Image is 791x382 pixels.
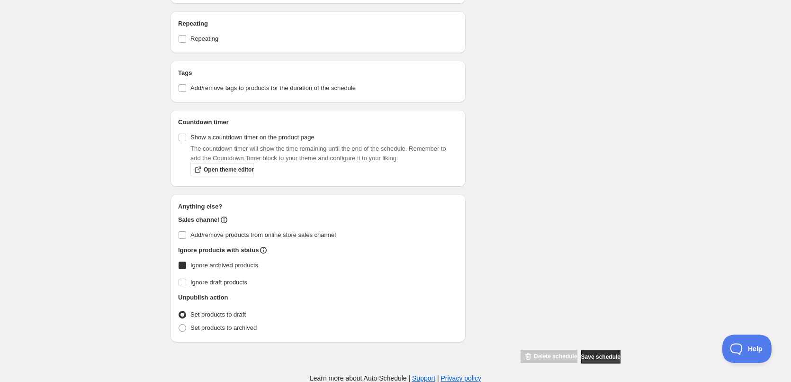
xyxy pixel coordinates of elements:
span: Set products to draft [190,311,246,318]
h2: Sales channel [178,215,219,225]
span: Show a countdown timer on the product page [190,134,315,141]
span: Save schedule [581,353,620,361]
p: The countdown timer will show the time remaining until the end of the schedule. Remember to add t... [190,144,458,163]
a: Open theme editor [190,163,254,176]
a: Privacy policy [441,374,482,382]
h2: Unpublish action [178,293,228,302]
span: Ignore draft products [190,279,247,286]
h2: Ignore products with status [178,246,259,255]
span: Repeating [190,35,218,42]
h2: Tags [178,68,458,78]
h2: Repeating [178,19,458,28]
button: Save schedule [581,350,620,364]
a: Support [412,374,435,382]
span: Add/remove products from online store sales channel [190,231,336,238]
span: Add/remove tags to products for the duration of the schedule [190,84,356,91]
span: Open theme editor [204,166,254,173]
span: Ignore archived products [190,262,258,269]
h2: Anything else? [178,202,458,211]
h2: Countdown timer [178,118,458,127]
span: Set products to archived [190,324,257,331]
iframe: Toggle Customer Support [722,335,772,363]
